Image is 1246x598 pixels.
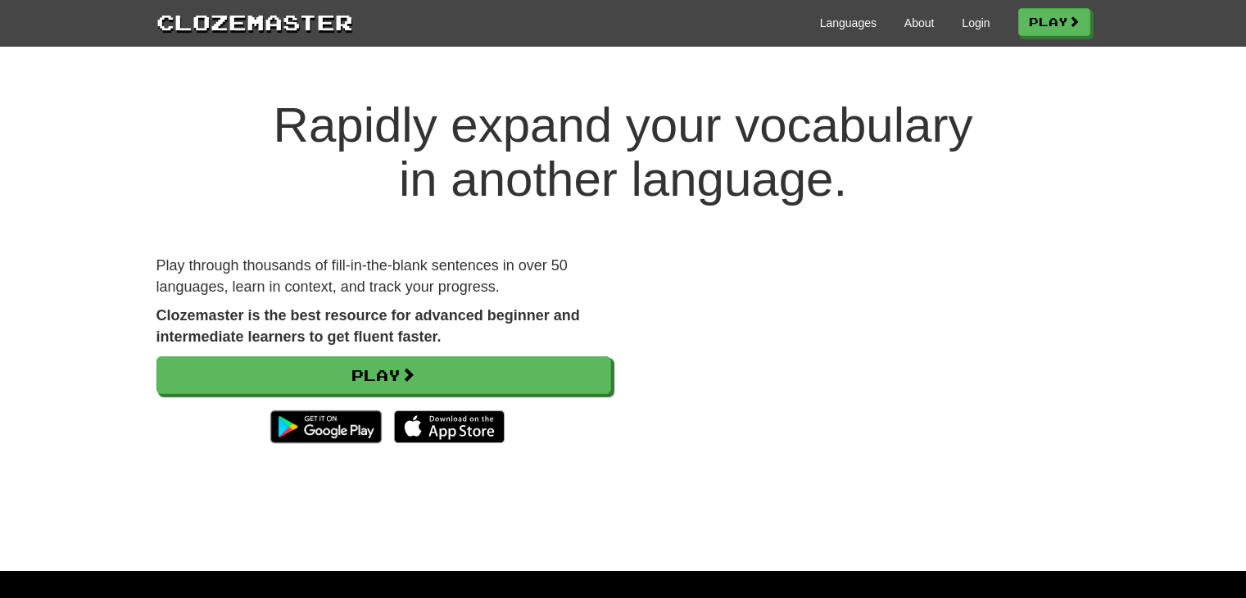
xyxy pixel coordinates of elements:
strong: Clozemaster is the best resource for advanced beginner and intermediate learners to get fluent fa... [156,307,580,345]
img: Download_on_the_App_Store_Badge_US-UK_135x40-25178aeef6eb6b83b96f5f2d004eda3bffbb37122de64afbaef7... [394,410,505,443]
a: Clozemaster [156,7,353,37]
a: Languages [820,15,877,31]
a: Play [156,356,611,394]
a: Login [962,15,990,31]
img: Get it on Google Play [262,402,389,451]
p: Play through thousands of fill-in-the-blank sentences in over 50 languages, learn in context, and... [156,256,611,297]
a: About [904,15,935,31]
a: Play [1018,8,1090,36]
